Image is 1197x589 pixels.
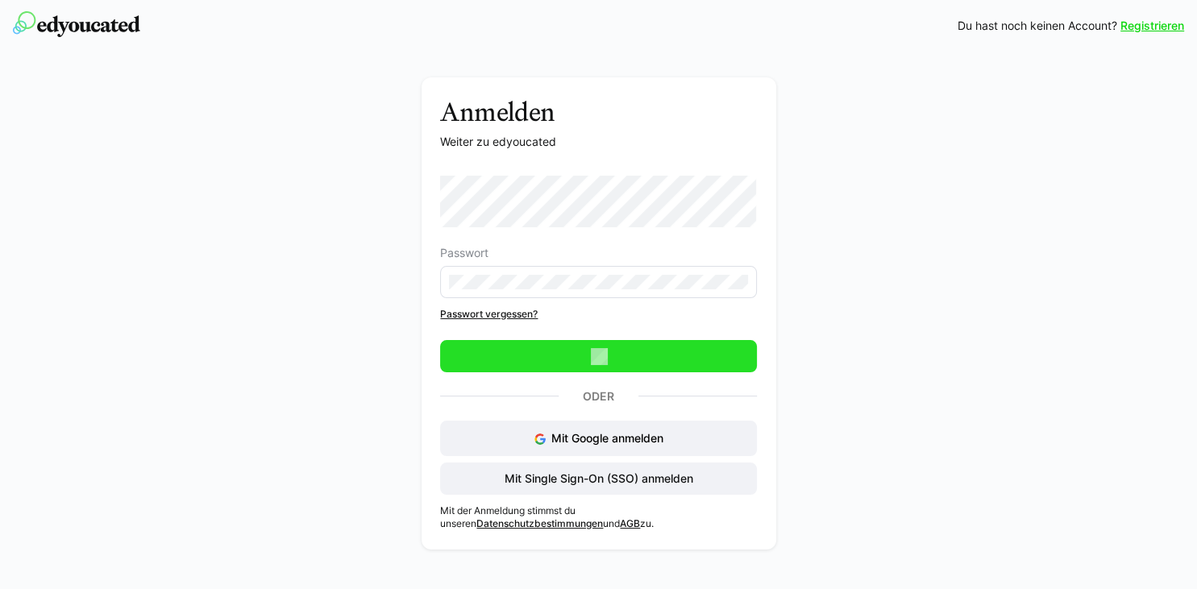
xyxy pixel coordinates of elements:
p: Oder [559,385,638,408]
span: Du hast noch keinen Account? [958,18,1117,34]
button: Mit Single Sign-On (SSO) anmelden [440,462,756,495]
p: Mit der Anmeldung stimmst du unseren und zu. [440,504,756,530]
span: Mit Google anmelden [551,431,663,445]
a: Datenschutzbestimmungen [476,517,603,529]
h3: Anmelden [440,97,756,127]
img: edyoucated [13,11,140,37]
a: AGB [620,517,640,529]
p: Weiter zu edyoucated [440,134,756,150]
a: Registrieren [1120,18,1184,34]
span: Passwort [440,247,488,259]
a: Passwort vergessen? [440,308,756,321]
span: Mit Single Sign-On (SSO) anmelden [502,471,696,487]
button: Mit Google anmelden [440,421,756,456]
